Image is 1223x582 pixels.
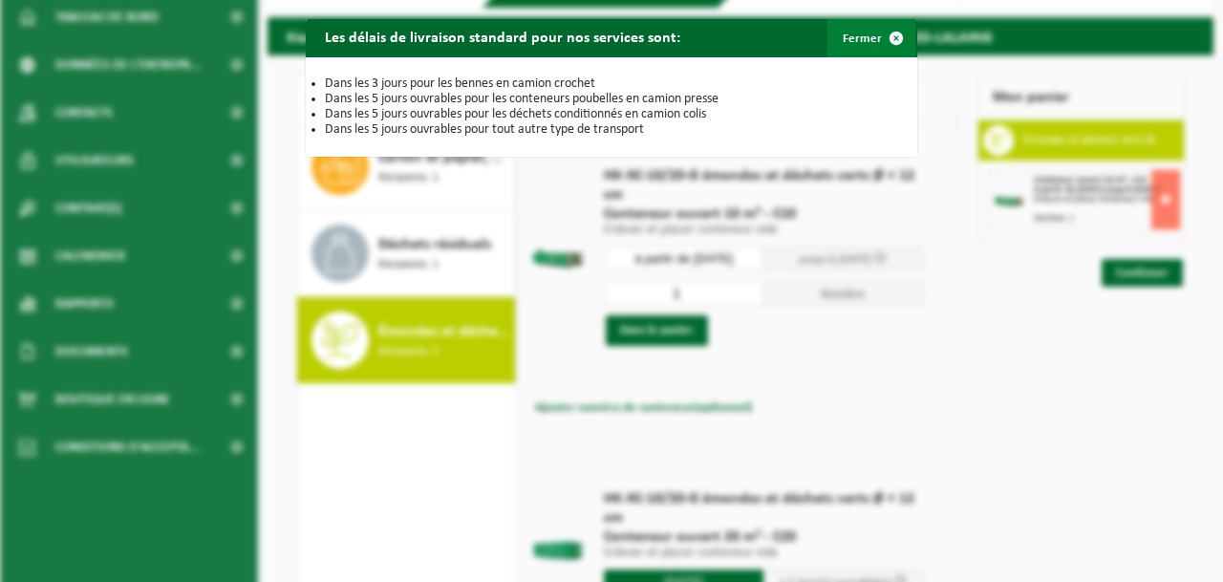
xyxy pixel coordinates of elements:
li: Dans les 5 jours ouvrables pour les déchets conditionnés en camion colis [325,107,898,122]
li: Dans les 5 jours ouvrables pour les conteneurs poubelles en camion presse [325,92,898,107]
li: Dans les 5 jours ouvrables pour tout autre type de transport [325,122,898,138]
button: Fermer [827,19,915,57]
h2: Les délais de livraison standard pour nos services sont: [306,19,699,55]
li: Dans les 3 jours pour les bennes en camion crochet [325,76,898,92]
